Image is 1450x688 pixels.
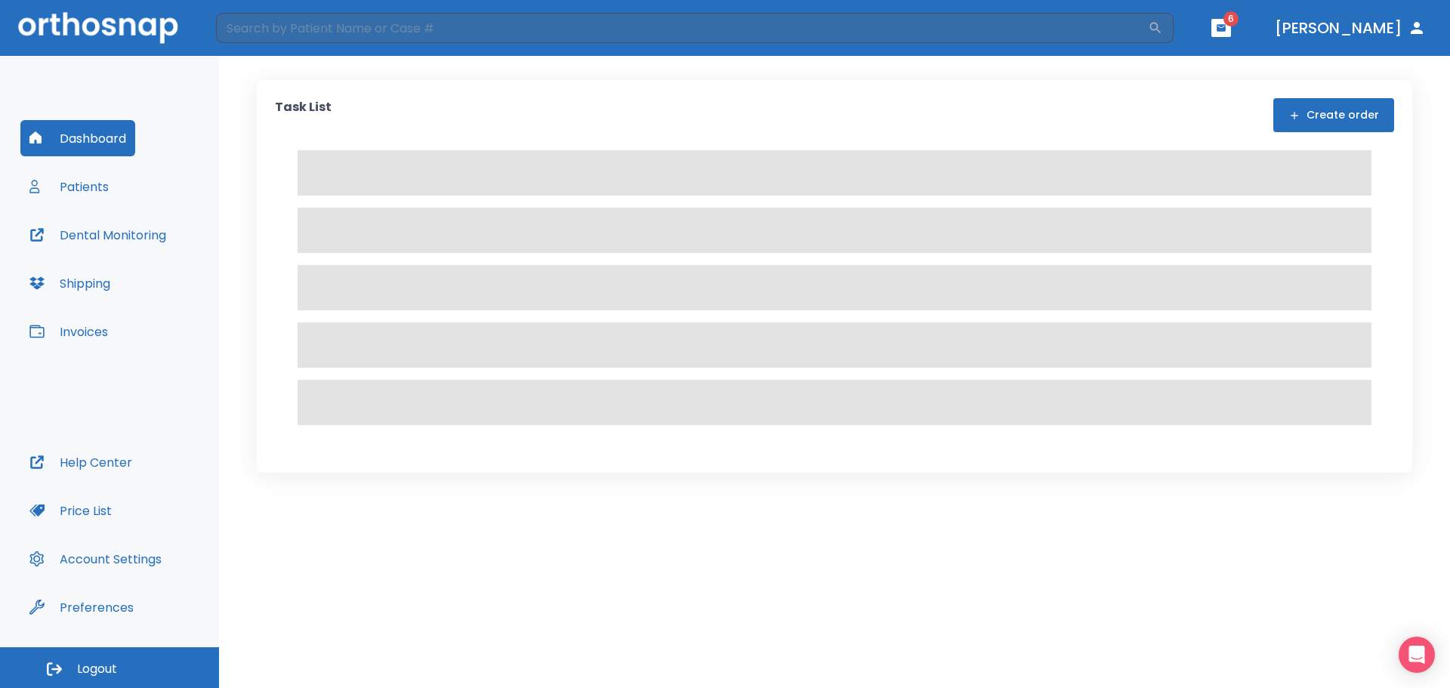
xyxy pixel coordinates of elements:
button: Patients [20,168,118,205]
button: Create order [1273,98,1394,132]
button: Help Center [20,444,141,480]
img: Orthosnap [18,12,178,43]
div: Open Intercom Messenger [1399,637,1435,673]
button: Dental Monitoring [20,217,175,253]
button: [PERSON_NAME] [1269,14,1432,42]
input: Search by Patient Name or Case # [216,13,1148,43]
button: Dashboard [20,120,135,156]
button: Price List [20,492,121,529]
button: Account Settings [20,541,171,577]
button: Preferences [20,589,143,625]
span: 6 [1223,11,1239,26]
button: Shipping [20,265,119,301]
span: Logout [77,661,117,677]
p: Task List [275,98,332,132]
button: Invoices [20,313,117,350]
